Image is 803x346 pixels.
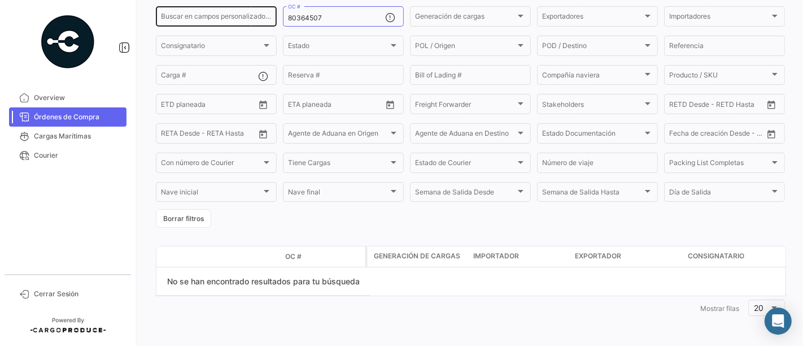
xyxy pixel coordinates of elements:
datatable-header-cell: Exportador [570,246,683,267]
button: Open calendar [763,96,780,113]
div: No se han encontrado resultados para tu búsqueda [156,267,370,296]
button: Open calendar [763,126,780,142]
span: Nave inicial [161,190,261,198]
span: Semana de Salida Hasta [542,190,643,198]
span: POD / Destino [542,44,643,51]
span: Día de Salida [669,190,770,198]
span: Nave final [288,190,389,198]
a: Órdenes de Compra [9,107,126,127]
span: 20 [754,303,764,313]
input: Hasta [697,131,742,139]
input: Desde [288,102,308,110]
span: Semana de Salida Desde [415,190,516,198]
button: Open calendar [255,96,272,113]
span: Stakeholders [542,102,643,110]
input: Hasta [189,102,234,110]
span: Courier [34,150,122,161]
input: Desde [161,102,181,110]
span: Packing List Completas [669,161,770,168]
datatable-header-cell: Generación de cargas [367,246,469,267]
span: Agente de Aduana en Destino [415,131,516,139]
span: Importadores [669,14,770,22]
datatable-header-cell: Modo de Transporte [179,252,207,261]
span: Consignatario [688,251,744,261]
a: Courier [9,146,126,165]
span: Generación de cargas [415,14,516,22]
button: Borrar filtros [156,209,211,228]
span: Compañía naviera [542,73,643,81]
span: Consignatario [161,44,261,51]
img: powered-by.png [40,14,96,70]
span: Cerrar Sesión [34,289,122,299]
input: Hasta [189,131,234,139]
span: Tiene Cargas [288,161,389,168]
datatable-header-cell: OC # [281,247,365,266]
a: Overview [9,88,126,107]
span: Exportadores [542,14,643,22]
div: Abrir Intercom Messenger [765,308,792,335]
datatable-header-cell: Consignatario [683,246,796,267]
a: Cargas Marítimas [9,127,126,146]
span: Estado de Courier [415,161,516,168]
span: Con número de Courier [161,161,261,168]
button: Open calendar [382,96,399,113]
span: Agente de Aduana en Origen [288,131,389,139]
input: Hasta [316,102,361,110]
span: Estado Documentación [542,131,643,139]
datatable-header-cell: Estado Doc. [207,252,281,261]
input: Desde [161,131,181,139]
datatable-header-cell: Importador [469,246,570,267]
span: OC # [285,252,302,262]
span: Generación de cargas [374,251,460,261]
span: Mostrar filas [700,304,739,313]
span: Importador [473,251,519,261]
span: Estado [288,44,389,51]
span: POL / Origen [415,44,516,51]
span: Overview [34,93,122,103]
span: Exportador [575,251,621,261]
span: Freight Forwarder [415,102,516,110]
span: Cargas Marítimas [34,131,122,141]
input: Desde [669,131,689,139]
input: Hasta [697,102,742,110]
button: Open calendar [255,126,272,142]
span: Órdenes de Compra [34,112,122,122]
span: Producto / SKU [669,73,770,81]
input: Desde [669,102,689,110]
